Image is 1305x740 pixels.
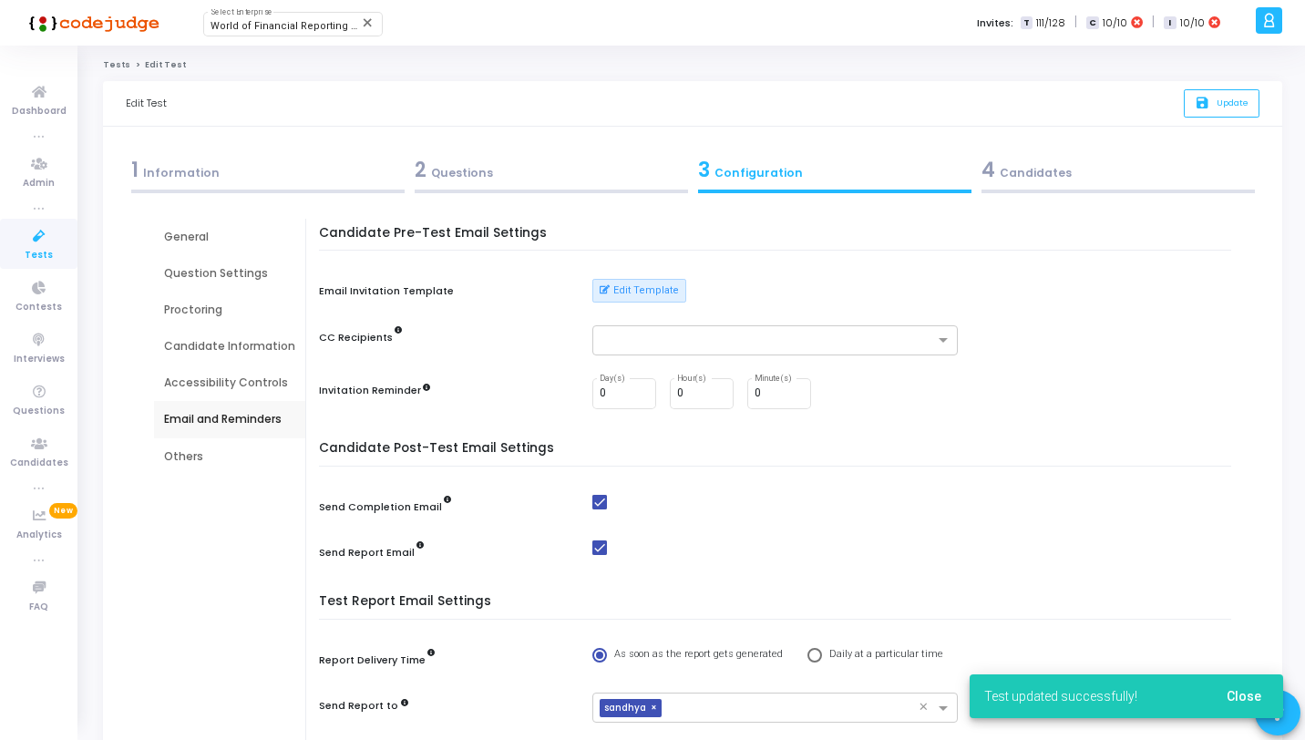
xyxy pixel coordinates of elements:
[1212,680,1276,713] button: Close
[698,155,971,185] div: Configuration
[1195,96,1214,111] i: save
[12,104,67,119] span: Dashboard
[319,545,424,560] label: Send Report Email
[822,647,943,663] span: Daily at a particular time
[415,155,688,185] div: Questions
[1021,16,1033,30] span: T
[607,647,783,663] span: As soon as the report gets generated
[1217,97,1248,108] span: Update
[1184,89,1259,118] button: saveUpdate
[25,248,53,263] span: Tests
[319,383,430,398] label: Invitation Reminder
[1086,16,1098,30] span: C
[1227,689,1261,704] span: Close
[981,156,995,184] span: 4
[164,448,295,465] div: Others
[23,176,55,191] span: Admin
[319,653,435,668] label: Report Delivery Time
[693,149,976,199] a: 3Configuration
[126,149,409,199] a: 1Information
[319,594,1240,620] h5: Test Report Email Settings
[164,338,295,355] div: Candidate Information
[145,59,186,70] span: Edit Test
[1036,15,1065,31] span: 111/128
[1103,15,1127,31] span: 10/10
[126,81,167,126] div: Edit Test
[319,698,408,714] label: Send Report to
[1074,13,1077,32] span: |
[1164,16,1176,30] span: I
[919,699,934,717] span: Clear all
[131,155,405,185] div: Information
[10,456,68,471] span: Candidates
[698,156,710,184] span: 3
[15,300,62,315] span: Contests
[103,59,130,70] a: Tests
[415,156,426,184] span: 2
[16,528,62,543] span: Analytics
[592,279,686,303] button: Edit Template
[981,155,1255,185] div: Candidates
[319,226,1240,252] h5: Candidate Pre-Test Email Settings
[29,600,48,615] span: FAQ
[600,699,651,718] span: sandhya
[211,20,380,32] span: World of Financial Reporting (1163)
[164,375,295,391] div: Accessibility Controls
[319,499,451,515] label: Send Completion Email
[361,15,375,30] mat-icon: Clear
[14,352,65,367] span: Interviews
[1180,15,1205,31] span: 10/10
[319,441,1240,467] h5: Candidate Post-Test Email Settings
[1152,13,1155,32] span: |
[103,59,1282,71] nav: breadcrumb
[23,5,159,41] img: logo
[164,265,295,282] div: Question Settings
[651,699,662,718] span: ×
[977,15,1013,31] label: Invites:
[49,503,77,519] span: New
[164,302,295,318] div: Proctoring
[164,411,295,427] div: Email and Reminders
[164,229,295,245] div: General
[319,330,402,345] label: CC Recipients
[409,149,693,199] a: 2Questions
[984,687,1137,705] span: Test updated successfully!
[13,404,65,419] span: Questions
[976,149,1259,199] a: 4Candidates
[131,156,139,184] span: 1
[319,283,454,299] label: Email Invitation Template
